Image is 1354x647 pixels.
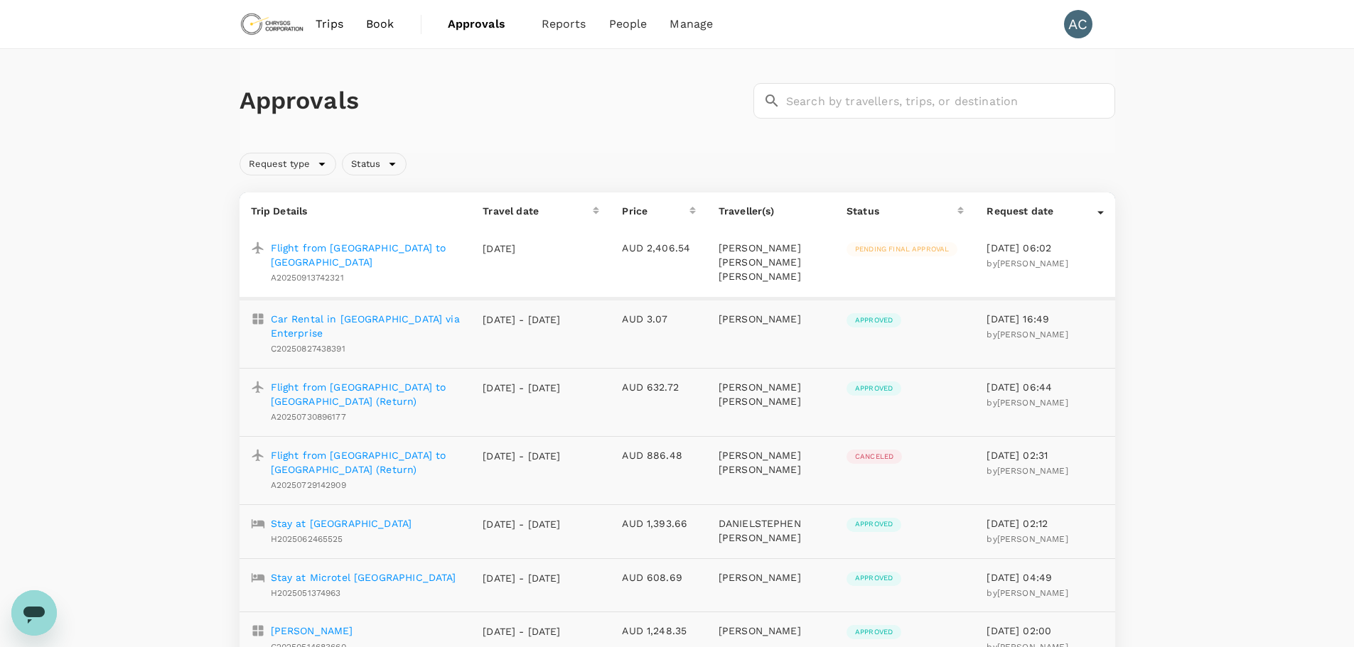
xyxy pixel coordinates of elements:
[987,534,1068,544] span: by
[271,534,343,544] span: H2025062465525
[997,398,1068,408] span: [PERSON_NAME]
[271,380,461,408] a: Flight from [GEOGRAPHIC_DATA] to [GEOGRAPHIC_DATA] (Return)
[847,204,957,218] div: Status
[271,344,345,354] span: C20250827438391
[622,241,695,255] p: AUD 2,406.54
[847,573,901,583] span: Approved
[483,449,561,463] p: [DATE] - [DATE]
[987,330,1068,339] span: by
[271,570,456,585] a: Stay at Microtel [GEOGRAPHIC_DATA]
[542,16,586,33] span: Reports
[622,570,695,585] p: AUD 608.69
[987,448,1103,462] p: [DATE] 02:31
[847,519,901,529] span: Approved
[997,330,1068,339] span: [PERSON_NAME]
[240,9,305,40] img: Chrysos Corporation
[719,312,824,326] p: [PERSON_NAME]
[719,624,824,638] p: [PERSON_NAME]
[483,571,561,585] p: [DATE] - [DATE]
[343,158,389,171] span: Status
[1064,10,1092,38] div: AC
[987,624,1103,638] p: [DATE] 02:00
[719,380,824,408] p: [PERSON_NAME] [PERSON_NAME]
[987,516,1103,531] p: [DATE] 02:12
[997,259,1068,268] span: [PERSON_NAME]
[342,153,407,175] div: Status
[366,16,394,33] span: Book
[719,204,824,218] p: Traveller(s)
[622,448,695,462] p: AUD 886.48
[622,624,695,638] p: AUD 1,248.35
[271,624,353,638] a: [PERSON_NAME]
[271,448,461,477] a: Flight from [GEOGRAPHIC_DATA] to [GEOGRAPHIC_DATA] (Return)
[987,204,1097,218] div: Request date
[251,204,461,218] p: Trip Details
[719,570,824,585] p: [PERSON_NAME]
[987,398,1068,408] span: by
[483,517,561,531] p: [DATE] - [DATE]
[240,86,748,116] h1: Approvals
[670,16,713,33] span: Manage
[271,312,461,340] a: Car Rental in [GEOGRAPHIC_DATA] via Enterprise
[987,570,1103,585] p: [DATE] 04:49
[271,588,341,598] span: H2025051374963
[483,381,561,395] p: [DATE] - [DATE]
[997,588,1068,598] span: [PERSON_NAME]
[448,16,519,33] span: Approvals
[786,83,1115,119] input: Search by travellers, trips, or destination
[483,624,561,638] p: [DATE] - [DATE]
[622,204,689,218] div: Price
[271,412,346,422] span: A20250730896177
[847,384,901,393] span: Approved
[271,241,461,269] a: Flight from [GEOGRAPHIC_DATA] to [GEOGRAPHIC_DATA]
[483,312,561,327] p: [DATE] - [DATE]
[11,590,57,636] iframe: Button to launch messaging window
[271,516,412,531] a: Stay at [GEOGRAPHIC_DATA]
[847,627,901,637] span: Approved
[240,158,319,171] span: Request type
[847,244,957,254] span: Pending final approval
[622,380,695,394] p: AUD 632.72
[622,312,695,326] p: AUD 3.07
[271,273,344,283] span: A20250913742321
[997,466,1068,476] span: [PERSON_NAME]
[240,153,337,175] div: Request type
[719,241,824,283] p: [PERSON_NAME] [PERSON_NAME] [PERSON_NAME]
[719,516,824,545] p: DANIELSTEPHEN [PERSON_NAME]
[987,259,1068,268] span: by
[847,452,902,462] span: Canceled
[271,480,346,490] span: A20250729142909
[609,16,648,33] span: People
[987,380,1103,394] p: [DATE] 06:44
[987,588,1068,598] span: by
[316,16,343,33] span: Trips
[847,315,901,325] span: Approved
[987,466,1068,476] span: by
[997,534,1068,544] span: [PERSON_NAME]
[987,312,1103,326] p: [DATE] 16:49
[719,448,824,477] p: [PERSON_NAME] [PERSON_NAME]
[622,516,695,531] p: AUD 1,393.66
[987,241,1103,255] p: [DATE] 06:02
[483,204,593,218] div: Travel date
[483,241,561,256] p: [DATE]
